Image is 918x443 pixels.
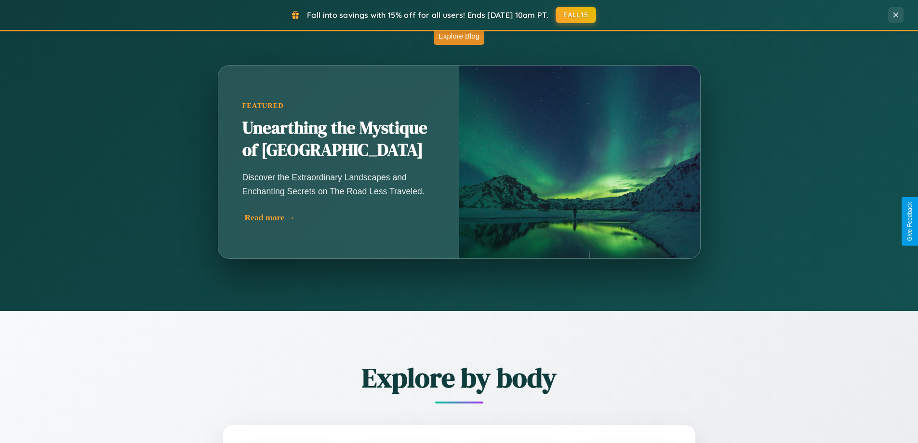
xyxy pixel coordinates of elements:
[307,10,548,20] span: Fall into savings with 15% off for all users! Ends [DATE] 10am PT.
[556,7,596,23] button: FALL15
[906,202,913,241] div: Give Feedback
[245,213,438,223] div: Read more →
[242,117,435,161] h2: Unearthing the Mystique of [GEOGRAPHIC_DATA]
[170,359,748,396] h2: Explore by body
[242,171,435,198] p: Discover the Extraordinary Landscapes and Enchanting Secrets on The Road Less Traveled.
[242,102,435,110] div: Featured
[434,27,484,45] button: Explore Blog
